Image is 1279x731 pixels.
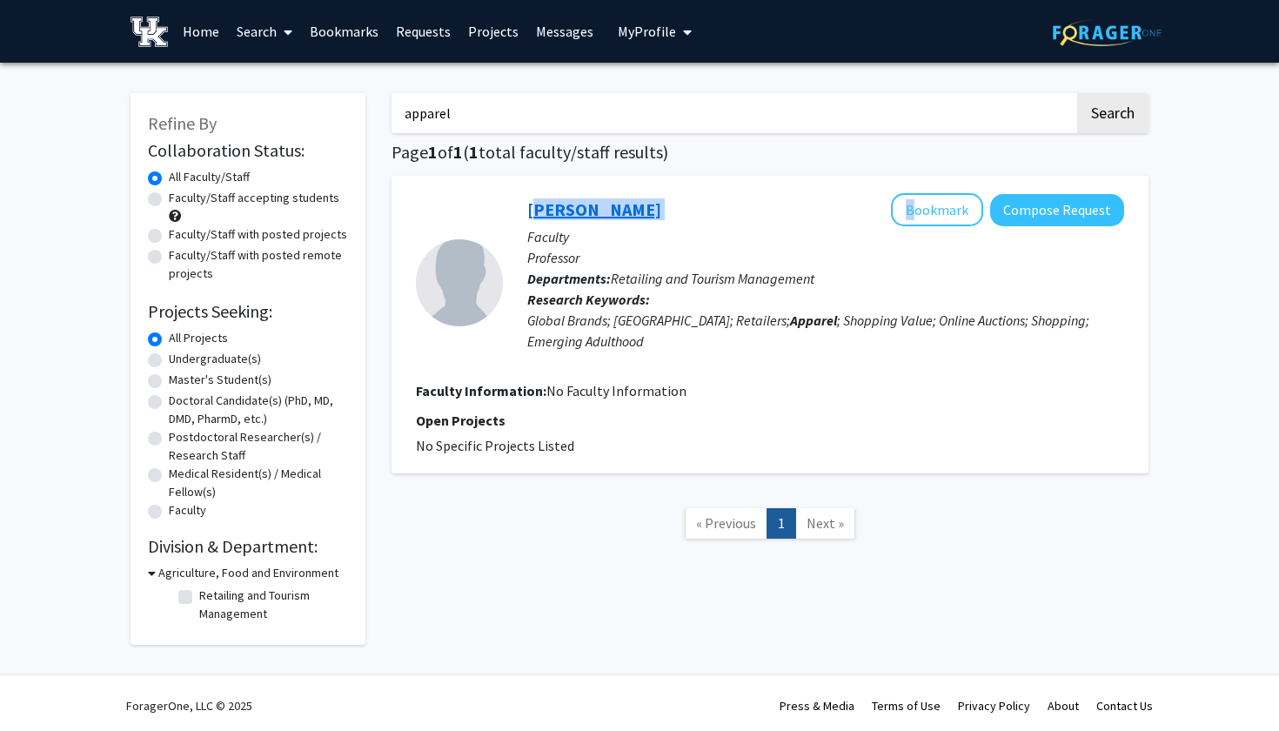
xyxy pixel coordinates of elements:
[891,193,983,226] button: Add Min-Young Lee to Bookmarks
[169,350,261,368] label: Undergraduate(s)
[527,310,1124,352] div: Global Brands; [GEOGRAPHIC_DATA]; Retailers; ; Shopping Value; Online Auctions; Shopping; Emergin...
[611,270,814,287] span: Retailing and Tourism Management
[169,246,348,283] label: Faculty/Staff with posted remote projects
[428,141,438,163] span: 1
[527,247,1124,268] p: Professor
[696,514,756,532] span: « Previous
[416,410,1124,431] p: Open Projects
[169,371,271,389] label: Master's Student(s)
[527,1,602,62] a: Messages
[790,312,837,329] b: Apparel
[767,508,796,539] a: 1
[169,428,348,465] label: Postdoctoral Researcher(s) / Research Staff
[13,653,74,718] iframe: Chat
[807,514,844,532] span: Next »
[1096,698,1153,714] a: Contact Us
[795,508,855,539] a: Next Page
[158,564,338,582] h3: Agriculture, Food and Environment
[527,198,661,220] a: [PERSON_NAME]
[169,189,339,207] label: Faculty/Staff accepting students
[169,329,228,347] label: All Projects
[527,270,611,287] b: Departments:
[780,698,854,714] a: Press & Media
[392,491,1148,561] nav: Page navigation
[169,501,206,520] label: Faculty
[148,536,348,557] h2: Division & Department:
[169,225,347,244] label: Faculty/Staff with posted projects
[416,437,574,454] span: No Specific Projects Listed
[958,698,1030,714] a: Privacy Policy
[416,382,546,399] b: Faculty Information:
[990,194,1124,226] button: Compose Request to Min-Young Lee
[685,508,767,539] a: Previous Page
[527,226,1124,247] p: Faculty
[1048,698,1079,714] a: About
[169,168,250,186] label: All Faculty/Staff
[618,23,676,40] span: My Profile
[148,140,348,161] h2: Collaboration Status:
[199,587,344,623] label: Retailing and Tourism Management
[469,141,479,163] span: 1
[131,17,168,47] img: University of Kentucky Logo
[148,112,217,134] span: Refine By
[453,141,463,163] span: 1
[174,1,228,62] a: Home
[148,301,348,322] h2: Projects Seeking:
[459,1,527,62] a: Projects
[301,1,387,62] a: Bookmarks
[228,1,301,62] a: Search
[1077,93,1148,133] button: Search
[527,291,650,308] b: Research Keywords:
[872,698,941,714] a: Terms of Use
[392,93,1075,133] input: Search Keywords
[169,392,348,428] label: Doctoral Candidate(s) (PhD, MD, DMD, PharmD, etc.)
[169,465,348,501] label: Medical Resident(s) / Medical Fellow(s)
[1053,19,1162,46] img: ForagerOne Logo
[392,142,1148,163] h1: Page of ( total faculty/staff results)
[387,1,459,62] a: Requests
[546,382,686,399] span: No Faculty Information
